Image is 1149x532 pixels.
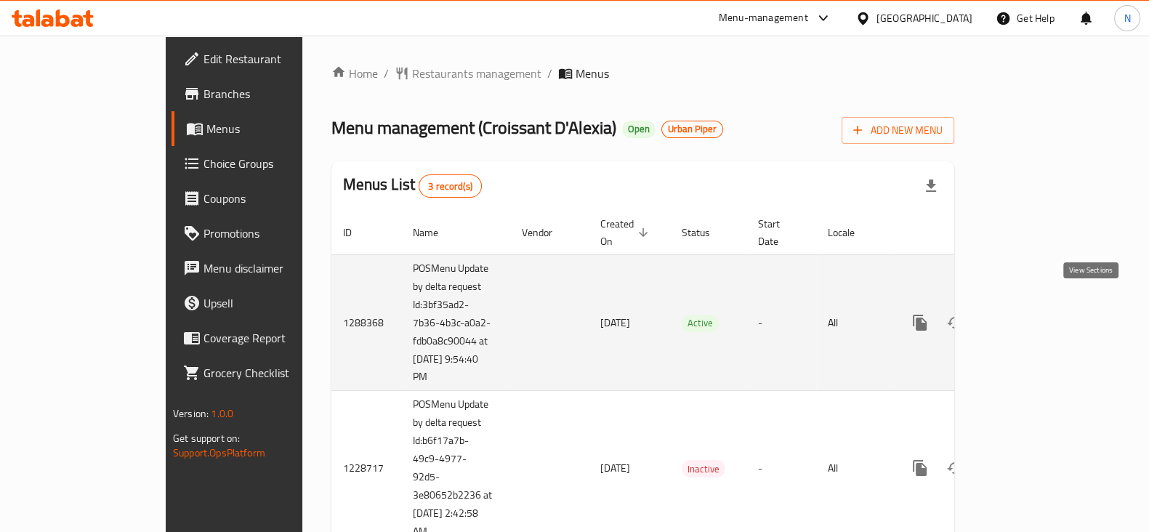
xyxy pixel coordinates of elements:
[203,190,346,207] span: Coupons
[891,211,1054,255] th: Actions
[914,169,948,203] div: Export file
[1124,10,1130,26] span: N
[203,50,346,68] span: Edit Restaurant
[172,355,358,390] a: Grocery Checklist
[331,65,954,82] nav: breadcrumb
[203,155,346,172] span: Choice Groups
[600,215,653,250] span: Created On
[172,111,358,146] a: Menus
[682,224,729,241] span: Status
[172,76,358,111] a: Branches
[343,174,482,198] h2: Menus List
[682,460,725,477] div: Inactive
[172,146,358,181] a: Choice Groups
[622,121,656,138] div: Open
[419,174,482,198] div: Total records count
[172,321,358,355] a: Coverage Report
[203,259,346,277] span: Menu disclaimer
[600,459,630,477] span: [DATE]
[746,254,816,391] td: -
[331,254,401,391] td: 1288368
[172,41,358,76] a: Edit Restaurant
[203,225,346,242] span: Promotions
[172,251,358,286] a: Menu disclaimer
[412,65,541,82] span: Restaurants management
[600,313,630,332] span: [DATE]
[816,254,891,391] td: All
[903,451,938,485] button: more
[211,404,233,423] span: 1.0.0
[172,286,358,321] a: Upsell
[384,65,389,82] li: /
[682,315,719,331] span: Active
[203,294,346,312] span: Upsell
[938,305,972,340] button: Change Status
[522,224,571,241] span: Vendor
[828,224,874,241] span: Locale
[343,224,371,241] span: ID
[719,9,808,27] div: Menu-management
[203,329,346,347] span: Coverage Report
[173,429,240,448] span: Get support on:
[203,85,346,102] span: Branches
[172,216,358,251] a: Promotions
[682,315,719,332] div: Active
[173,404,209,423] span: Version:
[401,254,510,391] td: POSMenu Update by delta request Id:3bf35ad2-7b36-4b3c-a0a2-fdb0a8c90044 at [DATE] 9:54:40 PM
[203,364,346,382] span: Grocery Checklist
[622,123,656,135] span: Open
[903,305,938,340] button: more
[419,180,481,193] span: 3 record(s)
[662,123,722,135] span: Urban Piper
[331,111,616,144] span: Menu management ( Croissant D'Alexia )
[395,65,541,82] a: Restaurants management
[206,120,346,137] span: Menus
[758,215,799,250] span: Start Date
[576,65,609,82] span: Menus
[173,443,265,462] a: Support.OpsPlatform
[413,224,457,241] span: Name
[842,117,954,144] button: Add New Menu
[853,121,943,140] span: Add New Menu
[876,10,972,26] div: [GEOGRAPHIC_DATA]
[938,451,972,485] button: Change Status
[172,181,358,216] a: Coupons
[547,65,552,82] li: /
[682,461,725,477] span: Inactive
